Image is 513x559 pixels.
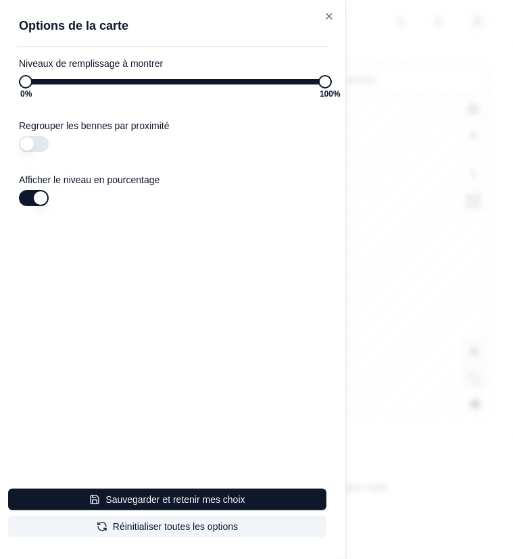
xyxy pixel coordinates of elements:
div: 0 % [20,87,32,101]
div: 100 % [320,87,341,101]
span: Maximum [318,75,332,89]
label: Regrouper les bennes par proximité [19,120,170,131]
span: Minimum [19,75,32,89]
label: Niveaux de remplissage à montrer [19,58,163,69]
label: Afficher le niveau en pourcentage [19,174,160,185]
